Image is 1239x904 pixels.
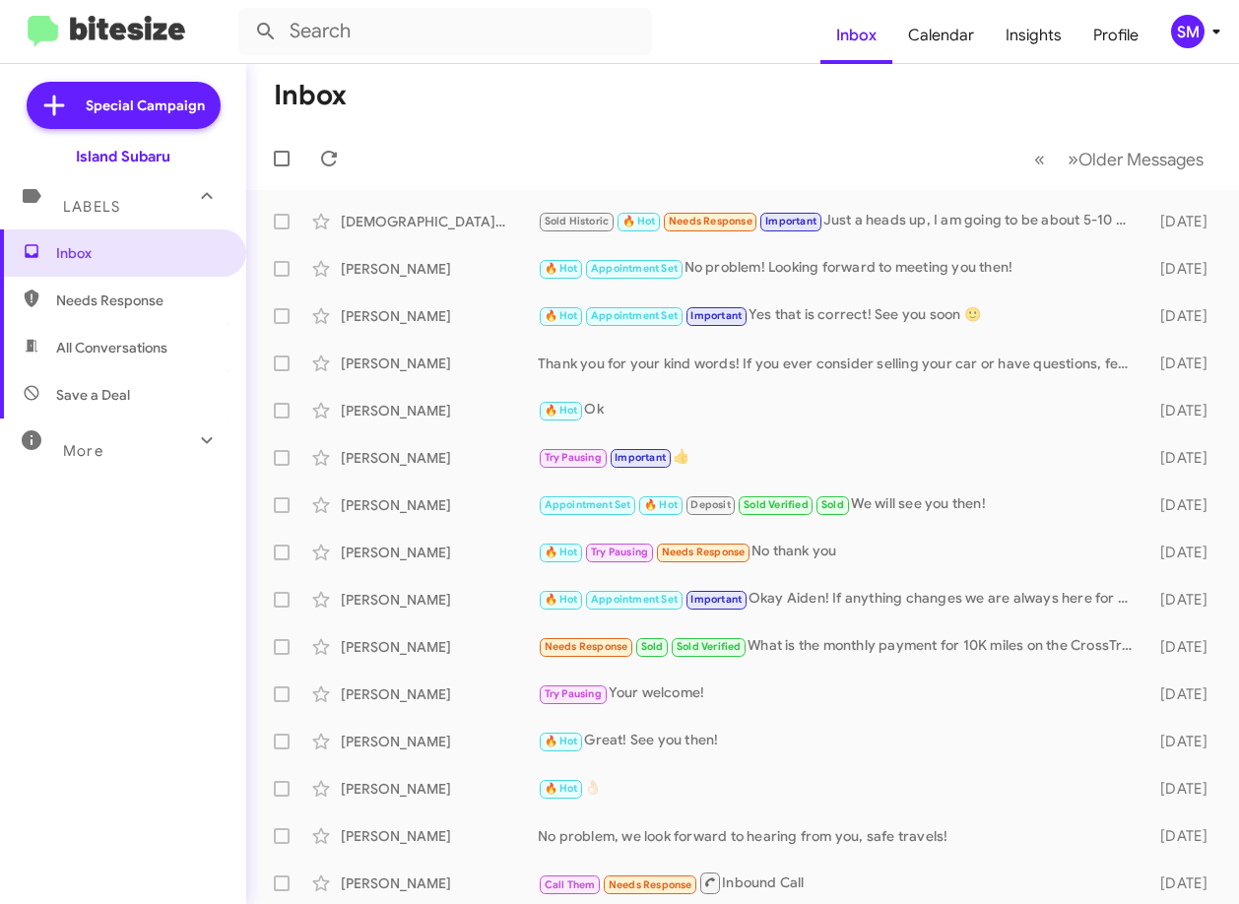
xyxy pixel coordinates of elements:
[545,593,578,606] span: 🔥 Hot
[820,7,892,64] a: Inbox
[1143,590,1223,610] div: [DATE]
[1143,732,1223,751] div: [DATE]
[538,682,1143,705] div: Your welcome!
[545,404,578,417] span: 🔥 Hot
[892,7,990,64] a: Calendar
[1143,873,1223,893] div: [DATE]
[545,309,578,322] span: 🔥 Hot
[644,498,678,511] span: 🔥 Hot
[1077,7,1154,64] a: Profile
[545,782,578,795] span: 🔥 Hot
[56,291,224,310] span: Needs Response
[591,309,678,322] span: Appointment Set
[545,878,596,891] span: Call Them
[545,687,602,700] span: Try Pausing
[341,779,538,799] div: [PERSON_NAME]
[669,215,752,227] span: Needs Response
[63,442,103,460] span: More
[821,498,844,511] span: Sold
[1143,543,1223,562] div: [DATE]
[1143,779,1223,799] div: [DATE]
[1143,354,1223,373] div: [DATE]
[1143,495,1223,515] div: [DATE]
[56,338,167,357] span: All Conversations
[591,262,678,275] span: Appointment Set
[56,385,130,405] span: Save a Deal
[1078,149,1204,170] span: Older Messages
[662,546,746,558] span: Needs Response
[538,541,1143,563] div: No thank you
[1143,212,1223,231] div: [DATE]
[1143,826,1223,846] div: [DATE]
[538,635,1143,658] div: What is the monthly payment for 10K miles on the CrossTrek...
[1022,139,1057,179] button: Previous
[609,878,692,891] span: Needs Response
[63,198,120,216] span: Labels
[1034,147,1045,171] span: «
[538,304,1143,327] div: Yes that is correct! See you soon 🙂
[341,637,538,657] div: [PERSON_NAME]
[765,215,816,227] span: Important
[538,210,1143,232] div: Just a heads up, I am going to be about 5-10 min late
[545,262,578,275] span: 🔥 Hot
[341,354,538,373] div: [PERSON_NAME]
[545,215,610,227] span: Sold Historic
[990,7,1077,64] a: Insights
[538,871,1143,895] div: Inbound Call
[1143,637,1223,657] div: [DATE]
[56,243,224,263] span: Inbox
[538,826,1143,846] div: No problem, we look forward to hearing from you, safe travels!
[341,401,538,420] div: [PERSON_NAME]
[341,684,538,704] div: [PERSON_NAME]
[1068,147,1078,171] span: »
[341,590,538,610] div: [PERSON_NAME]
[538,588,1143,611] div: Okay Aiden! If anything changes we are always here for you.
[538,777,1143,800] div: 👌🏻
[690,498,730,511] span: Deposit
[545,640,628,653] span: Needs Response
[1154,15,1217,48] button: SM
[744,498,809,511] span: Sold Verified
[341,259,538,279] div: [PERSON_NAME]
[690,593,742,606] span: Important
[341,495,538,515] div: [PERSON_NAME]
[1056,139,1215,179] button: Next
[274,80,347,111] h1: Inbox
[538,493,1143,516] div: We will see you then!
[538,354,1143,373] div: Thank you for your kind words! If you ever consider selling your car or have questions, feel free...
[622,215,656,227] span: 🔥 Hot
[1143,401,1223,420] div: [DATE]
[591,546,648,558] span: Try Pausing
[545,546,578,558] span: 🔥 Hot
[538,257,1143,280] div: No problem! Looking forward to meeting you then!
[27,82,221,129] a: Special Campaign
[1143,306,1223,326] div: [DATE]
[341,306,538,326] div: [PERSON_NAME]
[591,593,678,606] span: Appointment Set
[341,732,538,751] div: [PERSON_NAME]
[538,730,1143,752] div: Great! See you then!
[86,96,205,115] span: Special Campaign
[341,873,538,893] div: [PERSON_NAME]
[341,826,538,846] div: [PERSON_NAME]
[538,399,1143,421] div: Ok
[1023,139,1215,179] nav: Page navigation example
[545,451,602,464] span: Try Pausing
[341,448,538,468] div: [PERSON_NAME]
[641,640,664,653] span: Sold
[690,309,742,322] span: Important
[1171,15,1205,48] div: SM
[545,498,631,511] span: Appointment Set
[1143,684,1223,704] div: [DATE]
[238,8,652,55] input: Search
[615,451,666,464] span: Important
[76,147,170,166] div: Island Subaru
[545,735,578,747] span: 🔥 Hot
[1143,448,1223,468] div: [DATE]
[677,640,742,653] span: Sold Verified
[341,212,538,231] div: [DEMOGRAPHIC_DATA][PERSON_NAME]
